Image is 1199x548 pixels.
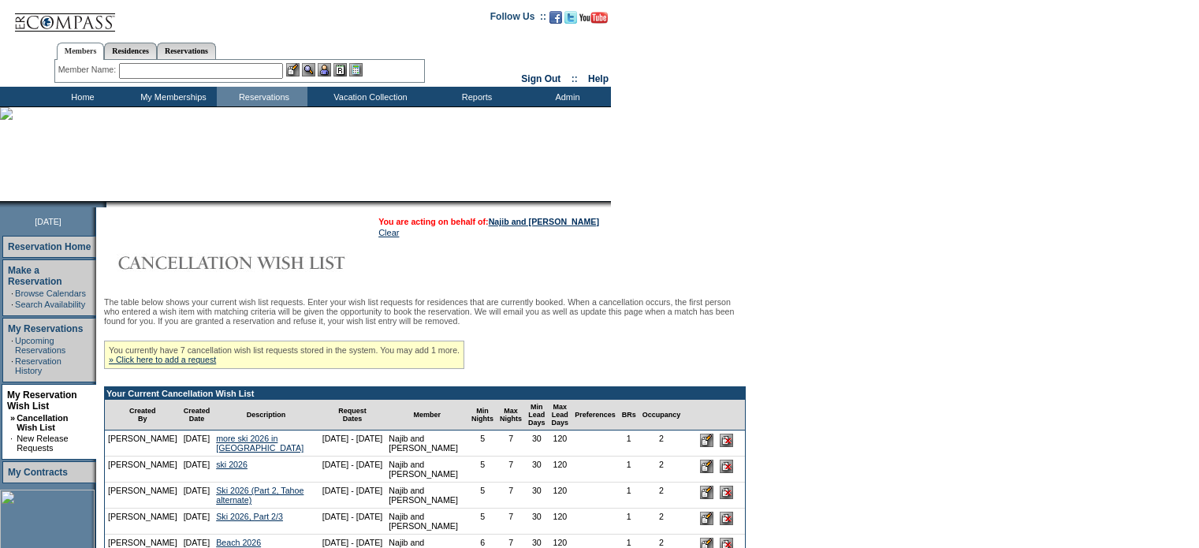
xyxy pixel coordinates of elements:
a: » Click here to add a request [109,355,216,364]
a: Ski 2026 (Part 2, Tahoe alternate) [216,486,303,505]
span: :: [572,73,578,84]
td: [DATE] [181,431,214,457]
td: Description [213,400,318,431]
img: Become our fan on Facebook [549,11,562,24]
nobr: [DATE] - [DATE] [322,460,383,469]
td: 2 [639,457,684,483]
td: 30 [525,457,549,483]
td: [PERSON_NAME] [105,483,181,509]
b: » [10,413,15,423]
a: Najib and [PERSON_NAME] [489,217,599,226]
td: Preferences [572,400,619,431]
td: [PERSON_NAME] [105,457,181,483]
a: My Reservation Wish List [7,390,77,412]
td: Najib and [PERSON_NAME] [385,509,468,535]
td: Max Nights [497,400,525,431]
input: Delete this Request [720,486,733,499]
nobr: [DATE] - [DATE] [322,512,383,521]
td: · [11,289,13,298]
img: View [302,63,315,76]
div: Member Name: [58,63,119,76]
a: My Contracts [8,467,68,478]
td: 1 [619,431,639,457]
a: Follow us on Twitter [564,16,577,25]
td: Reservations [217,87,307,106]
a: Reservation History [15,356,61,375]
td: 120 [549,483,572,509]
td: Home [35,87,126,106]
td: 120 [549,509,572,535]
td: 2 [639,431,684,457]
td: [PERSON_NAME] [105,431,181,457]
td: [PERSON_NAME] [105,509,181,535]
td: Occupancy [639,400,684,431]
td: Max Lead Days [549,400,572,431]
td: 7 [497,457,525,483]
a: Reservation Home [8,241,91,252]
img: Subscribe to our YouTube Channel [579,12,608,24]
img: Reservations [333,63,347,76]
a: Upcoming Reservations [15,336,65,355]
img: Cancellation Wish List [104,247,419,278]
span: You are acting on behalf of: [378,217,599,226]
td: 1 [619,457,639,483]
a: Reservations [157,43,216,59]
span: [DATE] [35,217,61,226]
a: Residences [104,43,157,59]
div: You currently have 7 cancellation wish list requests stored in the system. You may add 1 more. [104,341,464,369]
input: Delete this Request [720,460,733,473]
td: 5 [468,431,497,457]
td: Najib and [PERSON_NAME] [385,431,468,457]
a: more ski 2026 in [GEOGRAPHIC_DATA] [216,434,303,453]
a: Help [588,73,609,84]
a: Browse Calendars [15,289,86,298]
td: Follow Us :: [490,9,546,28]
a: Beach 2026 [216,538,261,547]
td: Request Dates [319,400,386,431]
td: Created By [105,400,181,431]
a: Cancellation Wish List [17,413,68,432]
td: Your Current Cancellation Wish List [105,387,745,400]
td: 30 [525,431,549,457]
td: 2 [639,483,684,509]
td: 30 [525,483,549,509]
td: · [11,336,13,355]
td: Min Lead Days [525,400,549,431]
nobr: [DATE] - [DATE] [322,434,383,443]
input: Delete this Request [720,512,733,525]
a: Sign Out [521,73,560,84]
td: 7 [497,483,525,509]
td: 120 [549,431,572,457]
a: ski 2026 [216,460,248,469]
a: Search Availability [15,300,85,309]
a: Members [57,43,105,60]
td: My Memberships [126,87,217,106]
input: Delete this Request [720,434,733,447]
img: b_calculator.gif [349,63,363,76]
td: · [11,356,13,375]
td: 2 [639,509,684,535]
td: 7 [497,509,525,535]
input: Edit this Request [700,434,713,447]
td: Najib and [PERSON_NAME] [385,457,468,483]
td: 1 [619,483,639,509]
td: Admin [520,87,611,106]
td: Created Date [181,400,214,431]
td: 5 [468,483,497,509]
td: 7 [497,431,525,457]
nobr: [DATE] - [DATE] [322,538,383,547]
img: Impersonate [318,63,331,76]
td: 120 [549,457,572,483]
a: Make a Reservation [8,265,62,287]
td: BRs [619,400,639,431]
a: Become our fan on Facebook [549,16,562,25]
td: Najib and [PERSON_NAME] [385,483,468,509]
nobr: [DATE] - [DATE] [322,486,383,495]
td: [DATE] [181,509,214,535]
a: Subscribe to our YouTube Channel [579,16,608,25]
a: New Release Requests [17,434,68,453]
td: [DATE] [181,457,214,483]
td: · [10,434,15,453]
td: Member [385,400,468,431]
td: [DATE] [181,483,214,509]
